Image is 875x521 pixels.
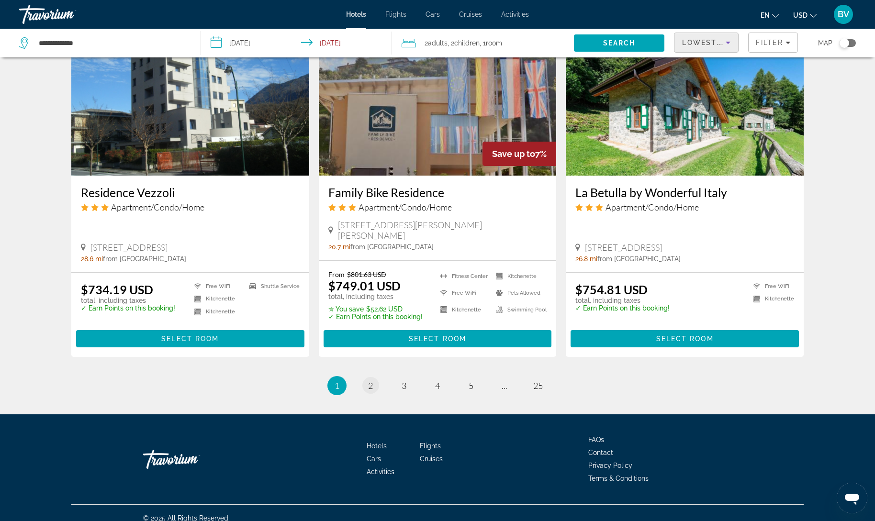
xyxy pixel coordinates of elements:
button: Filters [748,33,798,53]
p: $52.62 USD [328,305,423,313]
button: Select Room [324,330,552,347]
a: Hotels [346,11,366,18]
span: 3 [402,380,406,391]
li: Free WiFi [190,282,245,290]
p: total, including taxes [575,297,670,304]
span: BV [838,10,849,19]
span: from [GEOGRAPHIC_DATA] [350,243,434,251]
span: [STREET_ADDRESS][PERSON_NAME][PERSON_NAME] [338,220,547,241]
span: , 2 [448,36,480,50]
button: Toggle map [832,39,856,47]
a: Flights [385,11,406,18]
ins: $734.19 USD [81,282,153,297]
button: User Menu [831,4,856,24]
li: Kitchenette [491,270,547,282]
span: Adults [428,39,448,47]
img: Residence Vezzoli [71,22,309,176]
div: 3 star Apartment [81,202,300,212]
a: FAQs [588,436,604,443]
button: Change language [761,8,779,22]
span: , 1 [480,36,502,50]
img: La Betulla by Wonderful Italy [566,22,804,176]
span: 2 [368,380,373,391]
a: Cruises [420,455,443,463]
span: [STREET_ADDRESS] [585,242,662,253]
li: Free WiFi [436,287,491,299]
p: ✓ Earn Points on this booking! [328,313,423,321]
a: Family Bike Residence [328,185,547,200]
span: Select Room [409,335,466,343]
mat-select: Sort by [682,37,730,48]
button: Select check in and out date [201,29,393,57]
span: Filter [756,39,783,46]
span: Search [603,39,636,47]
button: Search [574,34,665,52]
a: Cruises [459,11,482,18]
button: Change currency [793,8,817,22]
li: Kitchenette [190,295,245,303]
a: Contact [588,449,613,456]
span: ... [502,380,507,391]
a: Select Room [324,332,552,343]
li: Free WiFi [749,282,794,290]
a: Select Room [571,332,799,343]
span: 28.6 mi [81,255,103,263]
span: from [GEOGRAPHIC_DATA] [597,255,681,263]
li: Pets Allowed [491,287,547,299]
span: from [GEOGRAPHIC_DATA] [103,255,186,263]
span: ✮ You save [328,305,364,313]
a: Flights [420,442,441,450]
span: Privacy Policy [588,462,632,469]
a: La Betulla by Wonderful Italy [575,185,794,200]
span: Map [818,36,832,50]
img: Family Bike Residence [319,22,557,176]
a: Cars [367,455,381,463]
del: $801.63 USD [347,270,386,278]
p: total, including taxes [81,297,175,304]
a: Cars [426,11,440,18]
a: Activities [367,468,394,476]
a: Terms & Conditions [588,475,649,482]
span: 2 [425,36,448,50]
button: Select Room [571,330,799,347]
iframe: Button to launch messaging window [837,483,867,513]
span: From [328,270,345,278]
span: 20.7 mi [328,243,350,251]
li: Shuttle Service [245,282,300,290]
a: Go Home [143,445,239,474]
input: Search hotel destination [38,36,186,50]
span: 25 [533,380,543,391]
button: Select Room [76,330,304,347]
span: 5 [469,380,473,391]
span: Lowest Price [682,39,743,46]
div: 3 star Apartment [575,202,794,212]
span: Select Room [656,335,714,343]
span: 26.8 mi [575,255,597,263]
span: 1 [335,380,339,391]
span: [STREET_ADDRESS] [90,242,168,253]
span: Save up to [492,149,535,159]
p: ✓ Earn Points on this booking! [81,304,175,312]
li: Kitchenette [436,304,491,316]
span: Apartment/Condo/Home [111,202,204,212]
button: Travelers: 2 adults, 2 children [392,29,574,57]
div: 3 star Apartment [328,202,547,212]
li: Kitchenette [190,308,245,316]
ins: $749.01 USD [328,278,401,293]
ins: $754.81 USD [575,282,648,297]
a: Hotels [367,442,387,450]
p: ✓ Earn Points on this booking! [575,304,670,312]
